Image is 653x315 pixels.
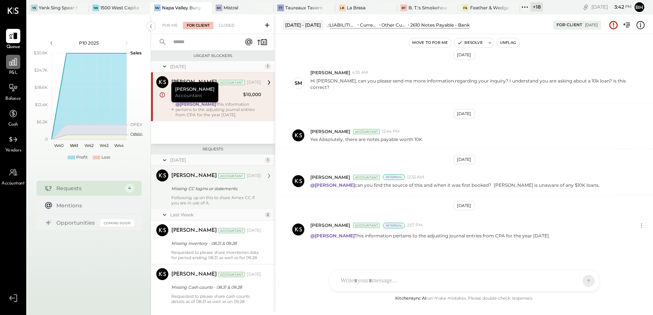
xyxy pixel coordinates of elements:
div: La Brasa [347,4,366,11]
div: [DATE] [591,3,632,10]
button: Bh [633,1,645,13]
text: W42 [85,143,94,148]
div: Opportunities [57,219,97,226]
text: $18.6K [35,85,48,90]
a: P&L [0,55,26,76]
div: [DATE] [585,22,598,28]
div: [DATE] [247,173,261,179]
span: 12:35 AM [407,174,424,180]
text: W43 [100,143,109,148]
div: For Me [159,22,181,29]
div: Accountant [218,80,245,85]
div: Taureaux Tavern [285,4,323,11]
a: Vendors [0,132,26,154]
span: P&L [9,70,18,76]
div: [DATE] [454,109,475,118]
text: $6.2K [36,119,48,124]
text: W40 [54,143,63,148]
span: 12:44 PM [382,129,400,135]
div: For Client [183,22,213,29]
div: Missing Cash counts - 08.31 & 09.28 [171,283,259,291]
text: Sales [130,50,142,55]
div: [PERSON_NAME] [171,227,217,234]
div: Accountant [353,175,380,180]
div: P10 2025 [57,40,121,46]
div: Profit [76,154,88,160]
text: OPEX [130,122,142,127]
div: [DATE] [170,157,263,163]
span: Accountant [2,180,25,187]
div: Urgent Blockers [155,53,271,58]
div: Napa Valley Burger Company [162,4,201,11]
div: Accountant [218,173,245,178]
div: Accountant [353,223,380,228]
div: Accountant [218,272,245,277]
div: Requests [57,184,121,192]
span: Queue [6,44,20,51]
div: [DATE] [454,155,475,164]
div: BT [401,4,407,11]
div: LB [339,4,346,11]
div: [DATE] [170,63,263,70]
div: TT [277,4,284,11]
text: 0 [45,136,48,142]
div: 4 [125,184,134,193]
div: Requested to please share inventories data for period ending 08.31 as well as for 09.28 [171,250,261,260]
div: + 18 [531,2,543,12]
strong: @[PERSON_NAME] [310,182,355,188]
text: W44 [114,143,124,148]
div: Missing Inventory - 08.31 & 09.28 [171,240,259,247]
a: Balance [0,81,26,102]
div: 1 [265,157,271,163]
div: 1500 West Capital LP [100,4,139,11]
div: Last Week [170,211,263,218]
text: $12.4K [35,102,48,107]
a: Cash [0,106,26,128]
button: Resolve [454,38,486,47]
p: This information pertains to the adjusting journal entries from CPA for the year [DATE]. [310,232,550,239]
div: Internal [383,223,405,228]
span: Vendors [5,147,21,154]
div: [DATE] [454,50,475,60]
div: [PERSON_NAME] [171,79,217,86]
div: SM [295,79,302,87]
div: Accountant [353,129,380,134]
div: [DATE] [247,79,261,85]
div: Mi [216,4,222,11]
span: [PERSON_NAME] [310,128,350,135]
div: 2 [265,212,271,218]
div: [DATE] - [DATE] [283,20,323,30]
text: $30.9K [34,50,48,55]
div: Mentions [57,202,130,209]
text: Occu... [130,132,143,137]
div: Accountant [218,228,245,233]
div: [DATE] [247,228,261,234]
div: NV [154,4,161,11]
span: [PERSON_NAME] [310,69,350,76]
span: Accountant [175,92,202,99]
div: YS [31,4,38,11]
div: F& [462,4,469,11]
div: copy link [582,3,590,11]
span: 2:57 PM [407,222,423,228]
span: 4:35 AM [352,70,368,76]
span: Cash [8,121,18,128]
p: can you find the source of this and when it was first booked? [PERSON_NAME] is unaware of any $10... [310,182,600,188]
div: 2610 Notes Payable - Bank [410,22,470,28]
button: Move to for me [409,38,451,47]
div: [PERSON_NAME] [171,82,218,102]
div: For Client [556,22,582,28]
div: Feather & Wedge [470,4,509,11]
div: [DATE] [247,271,261,277]
div: [DATE] [454,201,475,210]
div: Current Liabilities [360,22,378,28]
div: Missing CC logins or statements. [171,185,259,192]
div: $10,000 [243,91,261,98]
span: [PERSON_NAME] [310,222,350,228]
a: Queue [0,29,26,51]
a: Accountant [0,165,26,187]
div: Requests [155,147,271,152]
div: Mistral [224,4,238,11]
strong: @[PERSON_NAME] [175,102,216,107]
text: W41 [70,143,78,148]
